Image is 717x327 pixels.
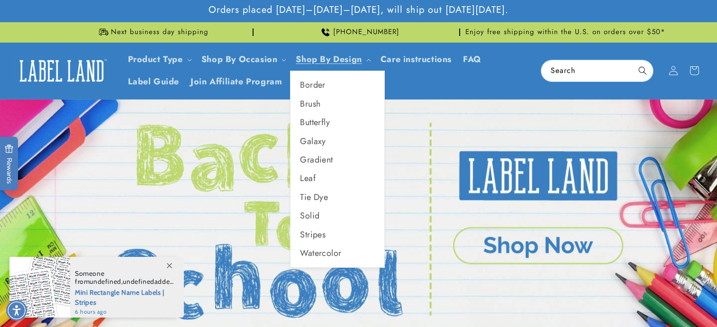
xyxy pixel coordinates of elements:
a: Galaxy [290,132,384,151]
a: Solid [290,207,384,225]
span: Shop By Occasion [201,54,278,65]
span: Orders placed [DATE]–[DATE]–[DATE], will ship out [DATE][DATE]. [209,4,508,16]
div: Announcement [464,22,667,42]
summary: Shop By Occasion [196,48,290,71]
span: undefined [123,277,154,286]
a: Care instructions [375,48,457,71]
a: Butterfly [290,113,384,132]
a: Stripes [290,226,384,244]
a: Brush [290,95,384,113]
summary: Product Type [122,48,196,71]
a: Join Affiliate Program [185,71,288,93]
span: 6 hours ago [75,308,174,316]
span: Care instructions [381,54,452,65]
span: Next business day shipping [111,27,209,37]
a: Tie Dye [290,188,384,207]
span: Join Affiliate Program [191,76,282,87]
a: Shop By Design [296,53,362,65]
a: Leaf [290,169,384,188]
span: undefined [90,277,121,286]
span: Label Guide [128,76,180,87]
img: Label Land [14,56,109,85]
div: Announcement [257,22,460,42]
span: Rewards [5,145,14,184]
div: Announcement [51,22,254,42]
span: Someone from , added this product to their cart. [75,270,174,286]
a: FAQ [457,48,487,71]
span: Enjoy free shipping within the U.S. on orders over $50* [465,27,665,37]
a: Product Type [128,53,183,65]
span: [PHONE_NUMBER] [333,27,399,37]
span: FAQ [463,54,481,65]
a: Label Guide [122,71,185,93]
div: Accessibility Menu [6,300,27,321]
iframe: Gorgias Floating Chat [518,282,708,318]
a: Border [290,76,384,94]
button: Search [632,60,653,81]
a: Watercolor [290,244,384,263]
iframe: Sign Up via Text for Offers [8,251,120,280]
summary: Shop By Design [290,48,374,71]
a: Label Land [11,53,113,89]
span: Mini Rectangle Name Labels | Stripes [75,286,174,308]
a: Gradient [290,151,384,169]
